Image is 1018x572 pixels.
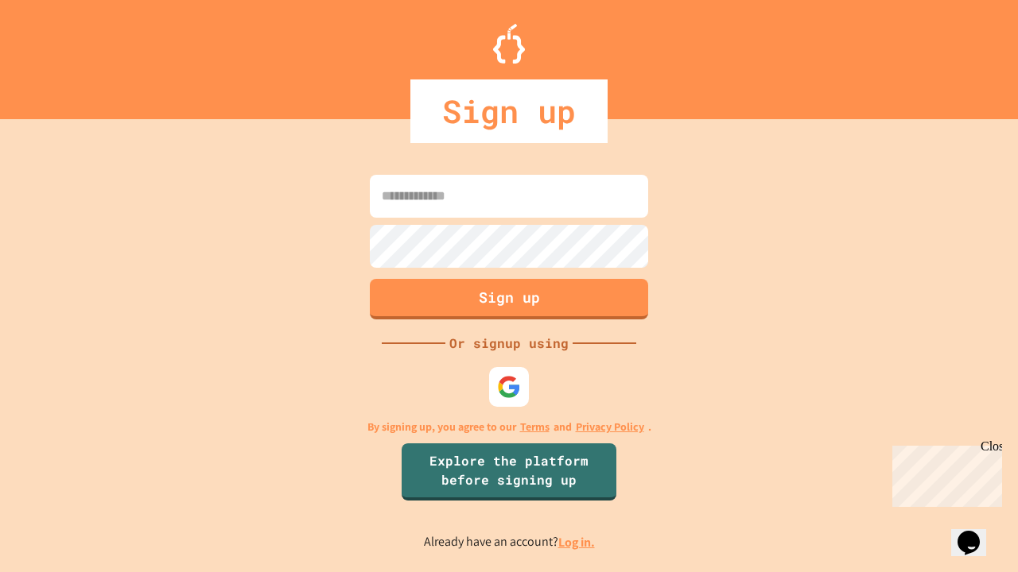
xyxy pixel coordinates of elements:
[367,419,651,435] p: By signing up, you agree to our and .
[6,6,110,101] div: Chat with us now!Close
[576,419,644,435] a: Privacy Policy
[497,375,521,399] img: google-icon.svg
[886,439,1002,507] iframe: chat widget
[520,419,550,435] a: Terms
[445,334,573,353] div: Or signup using
[558,534,595,551] a: Log in.
[493,24,525,64] img: Logo.svg
[410,79,608,143] div: Sign up
[370,279,648,319] button: Sign up
[402,443,616,500] a: Explore the platform before signing up
[951,508,1002,556] iframe: chat widget
[424,532,595,552] p: Already have an account?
